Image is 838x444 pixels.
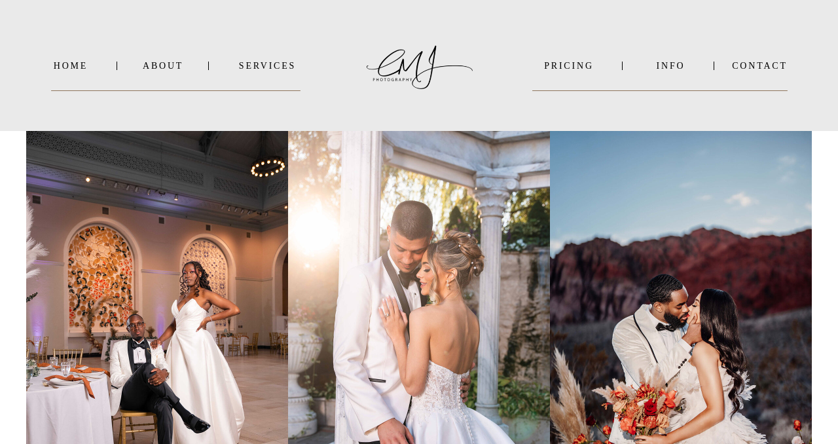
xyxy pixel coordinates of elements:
a: About [143,61,182,71]
a: Home [51,61,90,71]
a: Contact [732,61,788,71]
a: SERVICES [234,61,301,71]
a: INFO [639,61,702,71]
a: PRICING [532,61,606,71]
